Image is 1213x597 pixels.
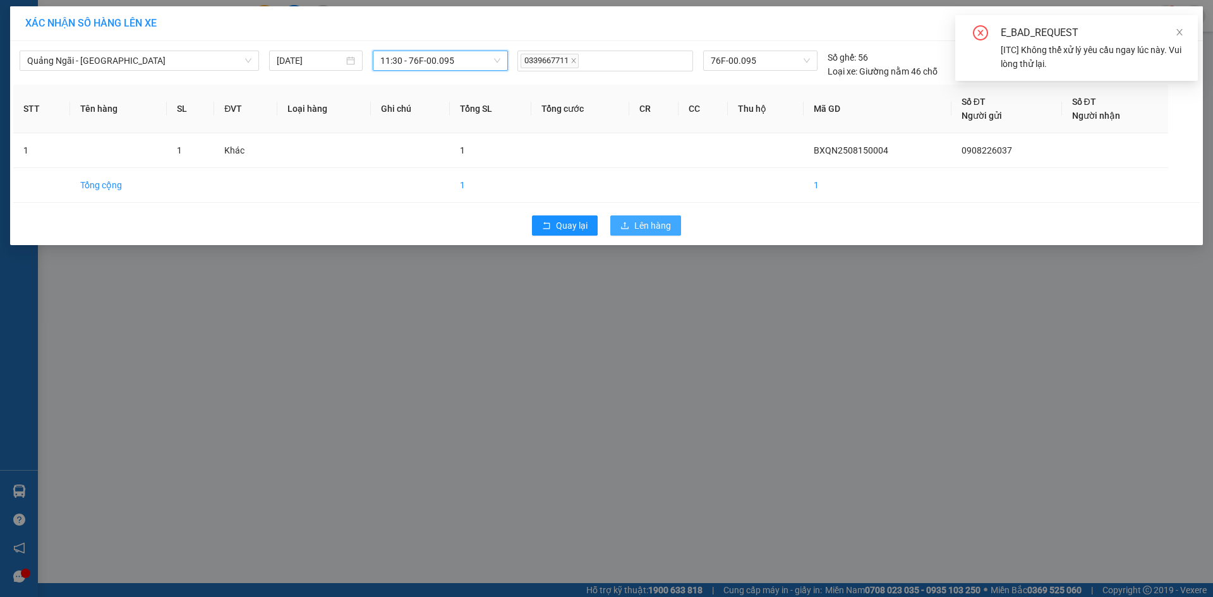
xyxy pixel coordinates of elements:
[962,97,986,107] span: Số ĐT
[1072,111,1120,121] span: Người nhận
[679,85,728,133] th: CC
[460,145,465,155] span: 1
[828,64,938,78] div: Giường nằm 46 chỗ
[814,145,888,155] span: BXQN2508150004
[828,51,856,64] span: Số ghế:
[570,57,577,64] span: close
[450,85,531,133] th: Tổng SL
[1001,43,1183,71] div: [ITC] Không thể xử lý yêu cầu ngay lúc này. Vui lòng thử lại.
[531,85,629,133] th: Tổng cước
[70,85,167,133] th: Tên hàng
[1001,25,1183,40] div: E_BAD_REQUEST
[380,51,500,70] span: 11:30 - 76F-00.095
[277,54,344,68] input: 15/08/2025
[450,168,531,203] td: 1
[542,221,551,231] span: rollback
[962,111,1002,121] span: Người gửi
[1072,97,1096,107] span: Số ĐT
[728,85,804,133] th: Thu hộ
[371,85,450,133] th: Ghi chú
[556,219,588,232] span: Quay lại
[962,145,1012,155] span: 0908226037
[521,54,579,68] span: 0339667711
[1168,6,1203,42] button: Close
[804,168,951,203] td: 1
[634,219,671,232] span: Lên hàng
[711,51,809,70] span: 76F-00.095
[27,51,251,70] span: Quảng Ngãi - Vũng Tàu
[70,168,167,203] td: Tổng cộng
[532,215,598,236] button: rollbackQuay lại
[610,215,681,236] button: uploadLên hàng
[1175,28,1184,37] span: close
[804,85,951,133] th: Mã GD
[828,64,857,78] span: Loại xe:
[13,133,70,168] td: 1
[167,85,214,133] th: SL
[214,133,277,168] td: Khác
[214,85,277,133] th: ĐVT
[828,51,868,64] div: 56
[25,17,157,29] span: XÁC NHẬN SỐ HÀNG LÊN XE
[629,85,679,133] th: CR
[973,25,988,43] span: close-circle
[277,85,371,133] th: Loại hàng
[177,145,182,155] span: 1
[13,85,70,133] th: STT
[620,221,629,231] span: upload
